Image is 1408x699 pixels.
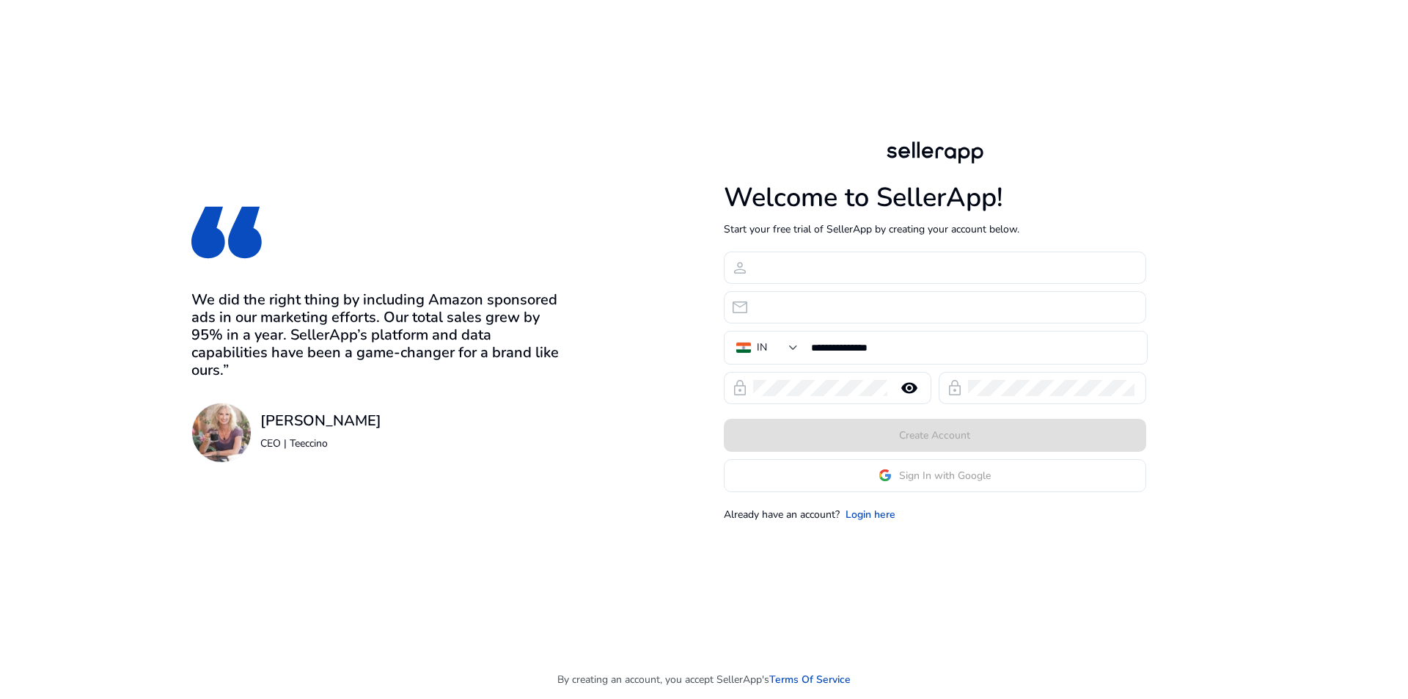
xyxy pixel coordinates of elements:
[191,291,567,379] h3: We did the right thing by including Amazon sponsored ads in our marketing efforts. Our total sale...
[946,379,964,397] span: lock
[757,340,767,356] div: IN
[731,379,749,397] span: lock
[731,259,749,277] span: person
[724,182,1146,213] h1: Welcome to SellerApp!
[846,507,895,522] a: Login here
[731,299,749,316] span: email
[769,672,851,687] a: Terms Of Service
[892,379,927,397] mat-icon: remove_red_eye
[260,436,381,451] p: CEO | Teeccino
[260,412,381,430] h3: [PERSON_NAME]
[724,222,1146,237] p: Start your free trial of SellerApp by creating your account below.
[724,507,840,522] p: Already have an account?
